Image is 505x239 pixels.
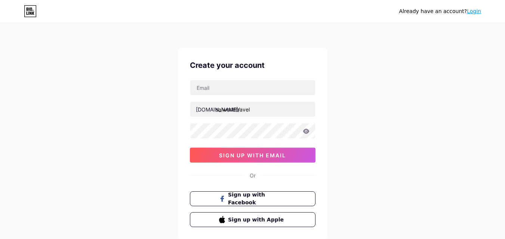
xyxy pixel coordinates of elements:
input: Email [190,80,315,95]
div: Already have an account? [399,7,481,15]
span: sign up with email [219,152,286,158]
div: Or [250,172,256,179]
div: [DOMAIN_NAME]/ [196,106,240,113]
button: Sign up with Facebook [190,191,315,206]
button: sign up with email [190,148,315,163]
input: username [190,102,315,117]
a: Login [467,8,481,14]
div: Create your account [190,60,315,71]
span: Sign up with Apple [228,216,286,224]
span: Sign up with Facebook [228,191,286,207]
button: Sign up with Apple [190,212,315,227]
